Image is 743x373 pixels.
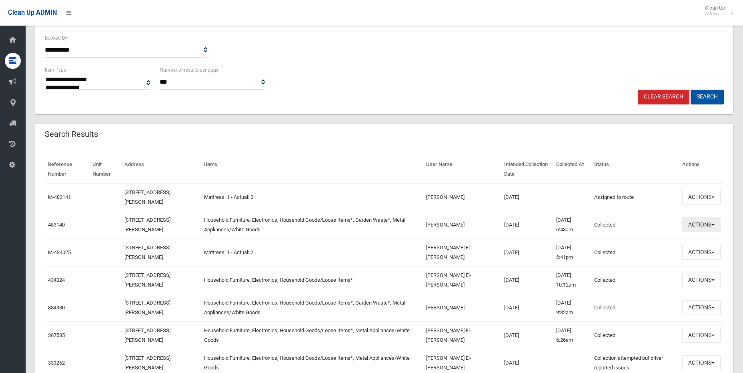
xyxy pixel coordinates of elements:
[682,328,721,343] button: Actions
[48,277,65,283] a: 434024
[501,156,553,183] th: Intended Collection Date
[48,222,65,228] a: 483140
[682,217,721,232] button: Actions
[201,266,423,294] td: Household Furniture, Electronics, Household Goods/Loose Items*
[124,272,170,288] a: [STREET_ADDRESS][PERSON_NAME]
[591,183,679,211] td: Assigned to route
[553,266,591,294] td: [DATE] 10:12am
[501,239,553,266] td: [DATE]
[121,156,201,183] th: Address
[48,305,65,311] a: 384330
[45,156,89,183] th: Reference Number
[705,11,725,17] small: Admin
[124,300,170,315] a: [STREET_ADDRESS][PERSON_NAME]
[45,34,67,42] label: Booked By
[48,194,71,200] a: M-483141
[682,190,721,205] button: Actions
[48,332,65,338] a: 367585
[591,266,679,294] td: Collected
[501,266,553,294] td: [DATE]
[423,294,501,321] td: [PERSON_NAME]
[553,321,591,349] td: [DATE] 6:26am
[8,9,57,16] span: Clean Up ADMIN
[553,294,591,321] td: [DATE] 9:32am
[160,66,218,74] label: Number of results per page
[591,156,679,183] th: Status
[682,300,721,315] button: Actions
[591,321,679,349] td: Collected
[501,294,553,321] td: [DATE]
[423,183,501,211] td: [PERSON_NAME]
[89,156,121,183] th: Unit Number
[591,294,679,321] td: Collected
[423,266,501,294] td: [PERSON_NAME] El-[PERSON_NAME]
[553,156,591,183] th: Collected At
[423,211,501,239] td: [PERSON_NAME]
[682,355,721,370] button: Actions
[682,245,721,260] button: Actions
[124,327,170,343] a: [STREET_ADDRESS][PERSON_NAME]
[124,217,170,233] a: [STREET_ADDRESS][PERSON_NAME]
[201,183,423,211] td: Mattress: 1 - Actual: 0
[201,321,423,349] td: Household Furniture, Electronics, Household Goods/Loose Items*, Metal Appliances/White Goods
[124,245,170,260] a: [STREET_ADDRESS][PERSON_NAME]
[35,126,108,142] header: Search Results
[591,239,679,266] td: Collected
[691,90,724,104] button: Search
[423,156,501,183] th: User Name
[201,211,423,239] td: Household Furniture, Electronics, Household Goods/Loose Items*, Garden Waste*, Metal Appliances/W...
[201,239,423,266] td: Mattress: 1 - Actual: 2
[423,239,501,266] td: [PERSON_NAME] El-[PERSON_NAME]
[682,273,721,287] button: Actions
[201,156,423,183] th: Items
[48,360,65,366] a: 333262
[124,189,170,205] a: [STREET_ADDRESS][PERSON_NAME]
[201,294,423,321] td: Household Furniture, Electronics, Household Goods/Loose Items*, Garden Waste*, Metal Appliances/W...
[124,355,170,371] a: [STREET_ADDRESS][PERSON_NAME]
[501,321,553,349] td: [DATE]
[701,5,733,17] span: Clean Up
[591,211,679,239] td: Collected
[553,239,591,266] td: [DATE] 2:41pm
[553,211,591,239] td: [DATE] 6:43am
[423,321,501,349] td: [PERSON_NAME] El-[PERSON_NAME]
[679,156,724,183] th: Actions
[501,211,553,239] td: [DATE]
[48,249,71,255] a: M-434025
[638,90,689,104] a: Clear Search
[45,66,66,74] label: Item Type
[501,183,553,211] td: [DATE]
